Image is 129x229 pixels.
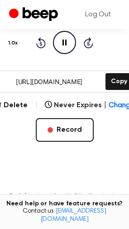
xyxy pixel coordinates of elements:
[104,100,107,111] span: |
[9,6,60,24] a: Beep
[41,208,106,223] a: [EMAIL_ADDRESS][DOMAIN_NAME]
[76,4,120,25] a: Log Out
[35,100,38,111] span: |
[36,118,94,142] button: Record
[7,35,21,51] button: 1.0x
[7,193,122,206] p: Tired of copying and pasting? Use the extension to automatically insert your recordings.
[5,208,124,224] span: Contact us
